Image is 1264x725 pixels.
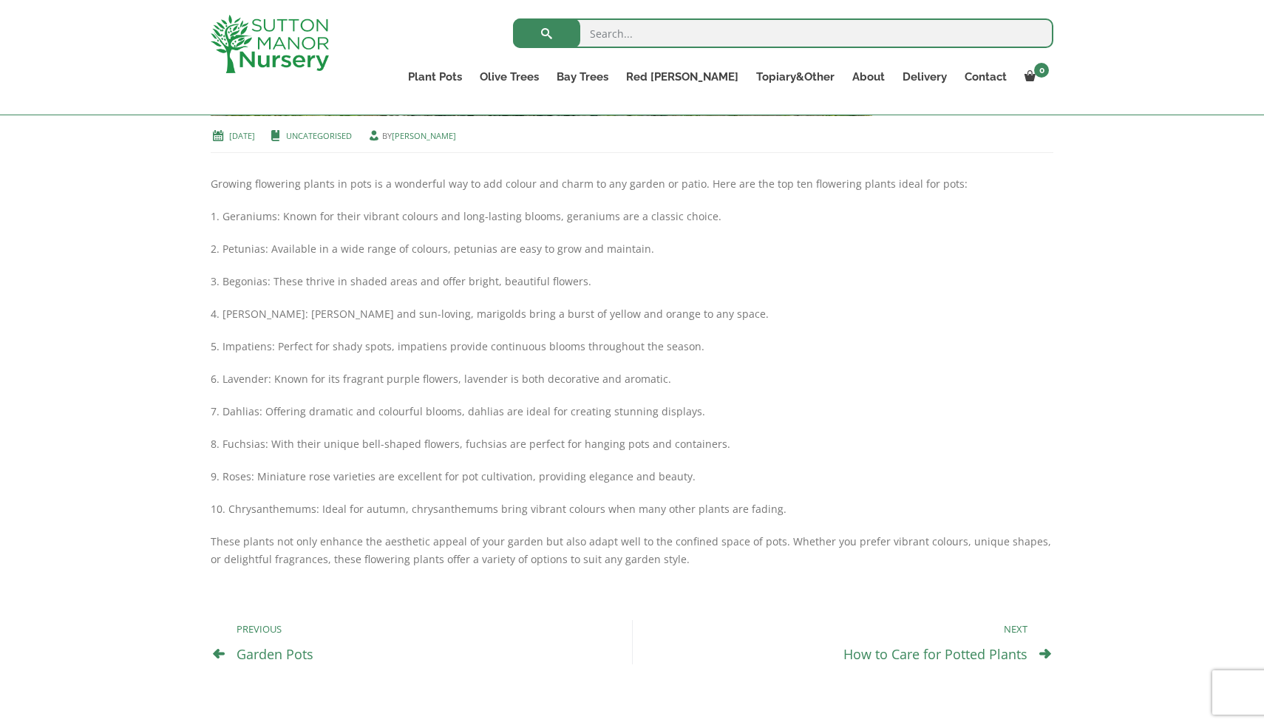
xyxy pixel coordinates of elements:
p: 1. Geraniums: Known for their vibrant colours and long-lasting blooms, geraniums are a classic ch... [211,208,1053,225]
a: Garden Pots [237,645,313,663]
p: Previous [237,620,617,638]
p: 7. Dahlias: Offering dramatic and colourful blooms, dahlias are ideal for creating stunning displ... [211,403,1053,421]
p: Growing flowering plants in pots is a wonderful way to add colour and charm to any garden or pati... [211,120,1053,193]
a: Olive Trees [471,67,548,87]
a: Uncategorised [286,130,352,141]
a: How to Care for Potted Plants [843,645,1027,663]
a: Red [PERSON_NAME] [617,67,747,87]
a: Plant Pots [399,67,471,87]
p: 10. Chrysanthemums: Ideal for autumn, chrysanthemums bring vibrant colours when many other plants... [211,500,1053,518]
p: 9. Roses: Miniature rose varieties are excellent for pot cultivation, providing elegance and beauty. [211,468,1053,486]
a: [PERSON_NAME] [392,130,456,141]
input: Search... [513,18,1053,48]
span: 0 [1034,63,1049,78]
p: 3. Begonias: These thrive in shaded areas and offer bright, beautiful flowers. [211,273,1053,290]
a: [DATE] [229,130,255,141]
p: 4. [PERSON_NAME]: [PERSON_NAME] and sun-loving, marigolds bring a burst of yellow and orange to a... [211,305,1053,323]
a: Delivery [894,67,956,87]
a: 0 [1016,67,1053,87]
span: by [367,130,456,141]
p: 8. Fuchsias: With their unique bell-shaped flowers, fuchsias are perfect for hanging pots and con... [211,435,1053,453]
a: Bay Trees [548,67,617,87]
a: Contact [956,67,1016,87]
p: 6. Lavender: Known for its fragrant purple flowers, lavender is both decorative and aromatic. [211,370,1053,388]
p: 5. Impatiens: Perfect for shady spots, impatiens provide continuous blooms throughout the season. [211,338,1053,355]
p: 2. Petunias: Available in a wide range of colours, petunias are easy to grow and maintain. [211,240,1053,258]
p: These plants not only enhance the aesthetic appeal of your garden but also adapt well to the conf... [211,533,1053,568]
p: Next [648,620,1027,638]
img: logo [211,15,329,73]
a: About [843,67,894,87]
a: Topiary&Other [747,67,843,87]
